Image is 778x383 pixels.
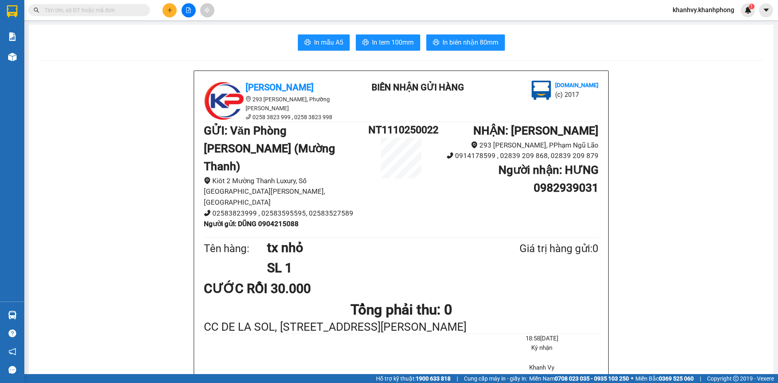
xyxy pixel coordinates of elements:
[372,82,464,92] b: BIÊN NHẬN GỬI HÀNG
[464,374,527,383] span: Cung cấp máy in - giấy in:
[204,321,598,334] div: CC DE LA SOL, [STREET_ADDRESS][PERSON_NAME]
[298,34,350,51] button: printerIn mẫu A5
[267,238,480,258] h1: tx nhỏ
[416,375,451,382] strong: 1900 633 818
[204,220,299,228] b: Người gửi : DŨNG 0904215088
[426,34,505,51] button: printerIn biên nhận 80mm
[204,240,267,257] div: Tên hàng:
[442,37,498,47] span: In biên nhận 80mm
[9,366,16,374] span: message
[8,32,17,41] img: solution-icon
[368,122,434,138] h1: NT1110250022
[34,7,39,13] span: search
[204,210,211,216] span: phone
[434,150,598,161] li: 0914178599 , 02839 209 868, 02839 209 879
[246,114,251,120] span: phone
[204,7,210,13] span: aim
[246,82,314,92] b: [PERSON_NAME]
[635,374,694,383] span: Miền Bắc
[204,175,368,208] li: Kiôt 2 Mường Thanh Luxury, Số [GEOGRAPHIC_DATA][PERSON_NAME], [GEOGRAPHIC_DATA]
[204,278,334,299] div: CƯỚC RỒI 30.000
[167,7,173,13] span: plus
[9,348,16,355] span: notification
[204,299,598,321] h1: Tổng phải thu: 0
[733,376,739,381] span: copyright
[532,81,551,100] img: logo.jpg
[485,343,598,353] li: Ký nhận
[529,374,629,383] span: Miền Nam
[498,163,598,195] b: Người nhận : HƯNG 0982939031
[750,4,753,9] span: 1
[204,124,335,173] b: GỬI : Văn Phòng [PERSON_NAME] (Mường Thanh)
[8,311,17,319] img: warehouse-icon
[473,124,598,137] b: NHẬN : [PERSON_NAME]
[555,82,598,88] b: [DOMAIN_NAME]
[555,90,598,100] li: (c) 2017
[162,3,177,17] button: plus
[659,375,694,382] strong: 0369 525 060
[631,377,633,380] span: ⚪️
[7,5,17,17] img: logo-vxr
[9,330,16,337] span: question-circle
[204,81,244,121] img: logo.jpg
[744,6,752,14] img: icon-new-feature
[314,37,343,47] span: In mẫu A5
[700,374,701,383] span: |
[447,152,453,159] span: phone
[372,37,414,47] span: In tem 100mm
[204,208,368,219] li: 02583823999 , 02583595595, 02583527589
[759,3,773,17] button: caret-down
[434,140,598,151] li: 293 [PERSON_NAME], PPhạm Ngũ Lão
[485,363,598,373] li: Khanh Vy
[471,141,478,148] span: environment
[666,5,741,15] span: khanhvy.khanhphong
[485,334,598,344] li: 18:58[DATE]
[200,3,214,17] button: aim
[8,53,17,61] img: warehouse-icon
[267,258,480,278] h1: SL 1
[356,34,420,51] button: printerIn tem 100mm
[749,4,754,9] sup: 1
[304,39,311,47] span: printer
[480,240,598,257] div: Giá trị hàng gửi: 0
[204,113,350,122] li: 0258 3823 999 , 0258 3823 998
[555,375,629,382] strong: 0708 023 035 - 0935 103 250
[204,177,211,184] span: environment
[246,96,251,102] span: environment
[376,374,451,383] span: Hỗ trợ kỹ thuật:
[45,6,140,15] input: Tìm tên, số ĐT hoặc mã đơn
[433,39,439,47] span: printer
[457,374,458,383] span: |
[763,6,770,14] span: caret-down
[186,7,191,13] span: file-add
[362,39,369,47] span: printer
[182,3,196,17] button: file-add
[204,95,350,113] li: 293 [PERSON_NAME], Phường [PERSON_NAME]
